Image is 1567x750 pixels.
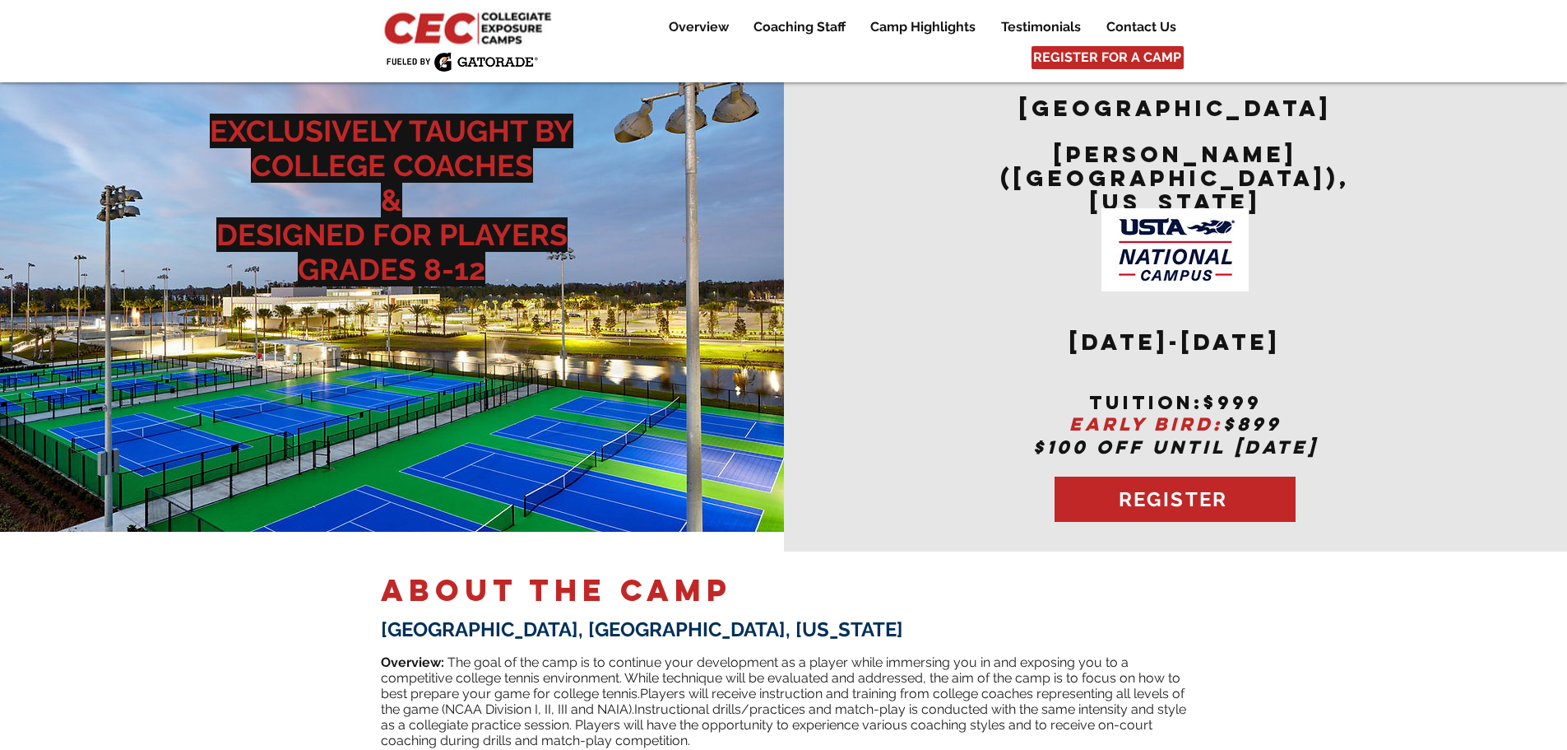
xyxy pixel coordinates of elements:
[381,701,1186,748] span: Instructional drills/practices and match-play is conducted with the same intensity and style as a...
[1054,140,1297,168] span: [PERSON_NAME]
[644,17,1188,37] nav: Site
[1094,17,1188,37] a: Contact Us
[862,17,984,37] p: Camp Highlights
[381,655,1180,701] span: ​ The goal of the camp is to continue your development as a player while immersing you in and exp...
[1032,46,1184,69] a: REGISTER FOR A CAMP
[210,114,573,183] span: EXCLUSIVELY TAUGHT BY COLLEGE COACHES
[381,617,903,641] span: [GEOGRAPHIC_DATA], [GEOGRAPHIC_DATA], [US_STATE]
[216,217,568,252] span: DESIGNED FOR PLAYERS
[661,17,737,37] p: Overview
[381,8,559,46] img: CEC Logo Primary_edited.jpg
[656,17,740,37] a: Overview
[1098,17,1185,37] p: Contact Us
[1055,477,1296,522] a: REGISTER
[1089,391,1262,414] span: tuition:$999
[1069,328,1281,356] span: [DATE]-[DATE]
[1033,436,1318,459] span: $100 OFF UNTIL [DATE]
[993,17,1089,37] p: Testimonials
[1101,208,1249,291] img: USTA Campus image_edited.jpg
[745,17,854,37] p: Coaching Staff
[741,17,857,37] a: Coaching Staff
[298,252,485,286] span: GRADES 8-12
[381,686,1185,717] span: Players will receive instruction and training from college coaches representing all levels of the...
[386,52,538,72] img: Fueled by Gatorade.png
[381,571,732,609] span: ABOUT THE CAMP
[381,183,402,217] span: &
[1000,164,1350,216] span: ([GEOGRAPHIC_DATA]), [US_STATE]
[1033,49,1181,67] span: REGISTER FOR A CAMP
[1019,94,1332,122] span: [GEOGRAPHIC_DATA]
[858,17,988,37] a: Camp Highlights
[989,17,1093,37] a: Testimonials
[1069,412,1223,436] span: EARLY BIRD:
[1223,412,1282,436] span: $899
[1119,487,1228,511] span: REGISTER
[381,655,444,670] span: Overview:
